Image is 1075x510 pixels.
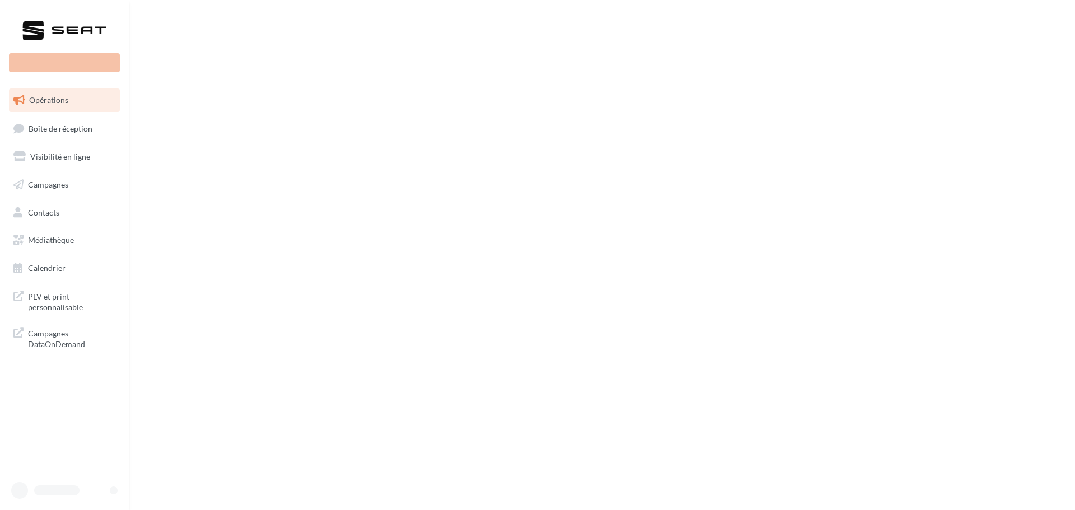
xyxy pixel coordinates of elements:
a: Boîte de réception [7,116,122,141]
span: Médiathèque [28,235,74,245]
span: Calendrier [28,263,66,273]
a: Visibilité en ligne [7,145,122,169]
span: Opérations [29,95,68,105]
a: Opérations [7,88,122,112]
span: Campagnes [28,180,68,189]
span: Visibilité en ligne [30,152,90,161]
span: Campagnes DataOnDemand [28,326,115,350]
a: Calendrier [7,256,122,280]
a: Campagnes DataOnDemand [7,321,122,354]
span: PLV et print personnalisable [28,289,115,313]
a: Médiathèque [7,228,122,252]
a: Campagnes [7,173,122,196]
a: PLV et print personnalisable [7,284,122,317]
a: Contacts [7,201,122,224]
span: Contacts [28,207,59,217]
div: Nouvelle campagne [9,53,120,72]
span: Boîte de réception [29,123,92,133]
